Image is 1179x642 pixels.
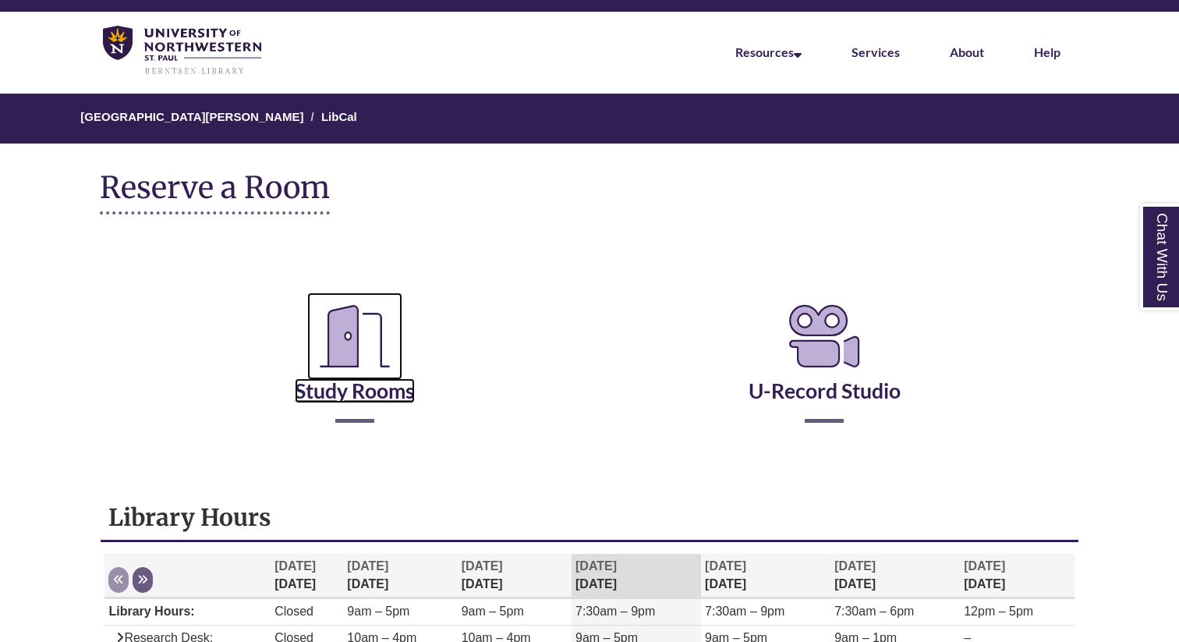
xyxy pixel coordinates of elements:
span: 7:30am – 9pm [575,605,655,618]
button: Next week [133,567,153,593]
th: [DATE] [458,554,572,598]
button: Previous week [108,567,129,593]
th: [DATE] [271,554,343,598]
span: [DATE] [575,559,617,573]
span: [DATE] [462,559,503,573]
a: About [950,44,984,59]
img: UNWSP Library Logo [103,26,261,76]
th: [DATE] [343,554,457,598]
span: [DATE] [964,559,1005,573]
span: [DATE] [274,559,316,573]
span: Closed [274,605,313,618]
span: 7:30am – 9pm [705,605,784,618]
h1: Reserve a Room [100,171,330,215]
div: Reserve a Room [100,254,1078,469]
th: [DATE] [830,554,960,598]
span: [DATE] [347,559,388,573]
span: 9am – 5pm [347,605,409,618]
span: 12pm – 5pm [964,605,1033,618]
span: 7:30am – 6pm [834,605,914,618]
a: U-Record Studio [749,339,901,403]
a: [GEOGRAPHIC_DATA][PERSON_NAME] [80,110,303,123]
td: Library Hours: [104,599,271,626]
a: Study Rooms [295,339,415,403]
span: [DATE] [705,559,746,573]
a: Services [851,44,900,59]
nav: Breadcrumb [100,94,1078,144]
span: [DATE] [834,559,876,573]
a: Help [1034,44,1060,59]
th: [DATE] [960,554,1074,598]
th: [DATE] [572,554,701,598]
h1: Library Hours [108,502,1070,532]
a: Resources [735,44,802,59]
th: [DATE] [701,554,830,598]
span: 9am – 5pm [462,605,524,618]
a: LibCal [321,110,357,123]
